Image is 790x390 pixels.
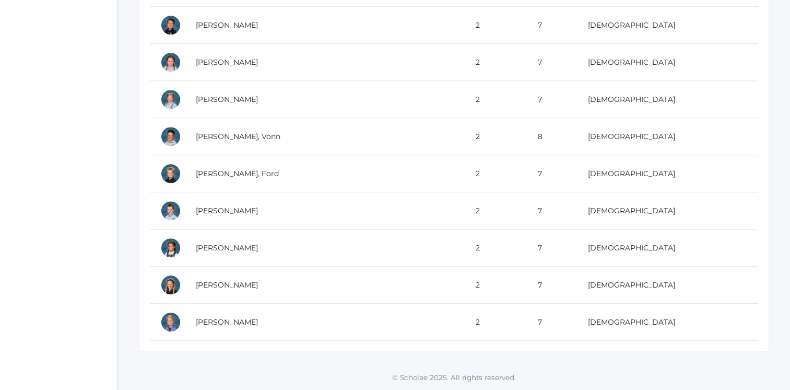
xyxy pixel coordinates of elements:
[160,237,181,258] div: Fern Teffeteller
[577,267,758,304] td: [DEMOGRAPHIC_DATA]
[185,7,465,44] td: [PERSON_NAME]
[465,155,527,192] td: 2
[465,267,527,304] td: 2
[527,304,577,341] td: 7
[577,118,758,155] td: [DEMOGRAPHIC_DATA]
[185,230,465,267] td: [PERSON_NAME]
[527,192,577,230] td: 7
[577,304,758,341] td: [DEMOGRAPHIC_DATA]
[185,267,465,304] td: [PERSON_NAME]
[465,7,527,44] td: 2
[577,192,758,230] td: [DEMOGRAPHIC_DATA]
[185,81,465,118] td: [PERSON_NAME]
[527,155,577,192] td: 7
[160,52,181,73] div: Ryanne Jaedtke
[465,118,527,155] td: 2
[118,372,790,383] p: © Scholae 2025. All rights reserved.
[527,267,577,304] td: 7
[185,155,465,192] td: [PERSON_NAME], Ford
[577,230,758,267] td: [DEMOGRAPHIC_DATA]
[185,192,465,230] td: [PERSON_NAME]
[465,44,527,81] td: 2
[527,7,577,44] td: 7
[160,89,181,110] div: Claire Lewis
[527,44,577,81] td: 7
[185,118,465,155] td: [PERSON_NAME], Vonn
[527,118,577,155] td: 8
[527,81,577,118] td: 7
[160,312,181,332] div: Esa Zacharia
[160,200,181,221] div: Daniel Sandeman
[160,163,181,184] div: Ford McCollum
[527,230,577,267] td: 7
[577,44,758,81] td: [DEMOGRAPHIC_DATA]
[160,15,181,36] div: Wesley Herrera
[465,192,527,230] td: 2
[465,304,527,341] td: 2
[465,81,527,118] td: 2
[465,230,527,267] td: 2
[577,155,758,192] td: [DEMOGRAPHIC_DATA]
[185,44,465,81] td: [PERSON_NAME]
[185,304,465,341] td: [PERSON_NAME]
[160,126,181,147] div: Vonn Mansi
[577,7,758,44] td: [DEMOGRAPHIC_DATA]
[577,81,758,118] td: [DEMOGRAPHIC_DATA]
[160,274,181,295] div: Lucy Wilson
